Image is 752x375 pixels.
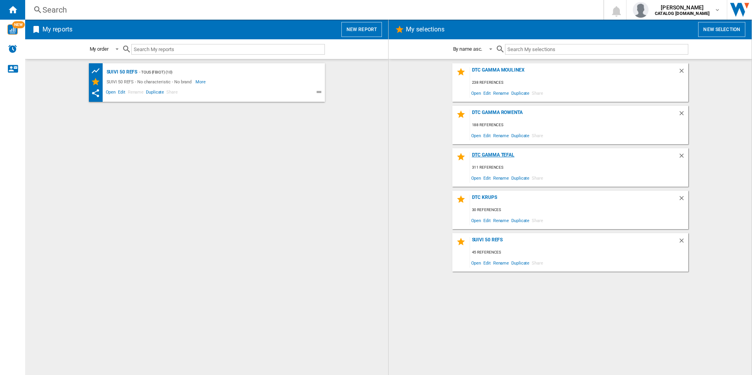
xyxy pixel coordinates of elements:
[698,22,745,37] button: New selection
[510,215,531,226] span: Duplicate
[655,4,710,11] span: [PERSON_NAME]
[470,88,483,98] span: Open
[531,88,544,98] span: Share
[12,21,25,28] span: NEW
[105,88,117,98] span: Open
[678,195,688,205] div: Delete
[41,22,74,37] h2: My reports
[91,66,105,76] div: Product prices grid
[678,152,688,163] div: Delete
[492,257,510,268] span: Rename
[678,237,688,248] div: Delete
[470,78,688,88] div: 238 references
[482,173,492,183] span: Edit
[470,163,688,173] div: 311 references
[492,88,510,98] span: Rename
[678,110,688,120] div: Delete
[633,2,649,18] img: profile.jpg
[131,44,325,55] input: Search My reports
[510,173,531,183] span: Duplicate
[510,257,531,268] span: Duplicate
[453,46,483,52] div: By name asc.
[470,237,678,248] div: SUIVI 50 REFS
[470,215,483,226] span: Open
[117,88,127,98] span: Edit
[470,110,678,120] div: DTC Gamma Rowenta
[105,67,138,77] div: SUIVI 50 REFS
[8,44,17,53] img: alerts-logo.svg
[470,195,678,205] div: DTC KRUPS
[404,22,446,37] h2: My selections
[470,120,688,130] div: 188 references
[482,130,492,141] span: Edit
[531,257,544,268] span: Share
[90,46,109,52] div: My order
[482,215,492,226] span: Edit
[470,173,483,183] span: Open
[470,257,483,268] span: Open
[91,88,100,98] ng-md-icon: This report has been shared with you
[470,205,688,215] div: 30 references
[165,88,179,98] span: Share
[42,4,583,15] div: Search
[492,130,510,141] span: Rename
[470,130,483,141] span: Open
[470,152,678,163] div: DTC GAMMA TEFAL
[482,88,492,98] span: Edit
[470,248,688,257] div: 45 references
[127,88,145,98] span: Rename
[678,67,688,78] div: Delete
[492,173,510,183] span: Rename
[145,88,165,98] span: Duplicate
[7,24,18,35] img: wise-card.svg
[492,215,510,226] span: Rename
[531,173,544,183] span: Share
[195,77,207,86] span: More
[531,130,544,141] span: Share
[341,22,382,37] button: New report
[137,67,309,77] div: - TOUS (fbiot) (10)
[655,11,710,16] b: CATALOG [DOMAIN_NAME]
[505,44,688,55] input: Search My selections
[470,67,678,78] div: DTC GAMMA MOULINEX
[482,257,492,268] span: Edit
[510,88,531,98] span: Duplicate
[510,130,531,141] span: Duplicate
[105,77,196,86] div: SUIVI 50 REFS - No characteristic - No brand
[91,77,105,86] div: My Selections
[531,215,544,226] span: Share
